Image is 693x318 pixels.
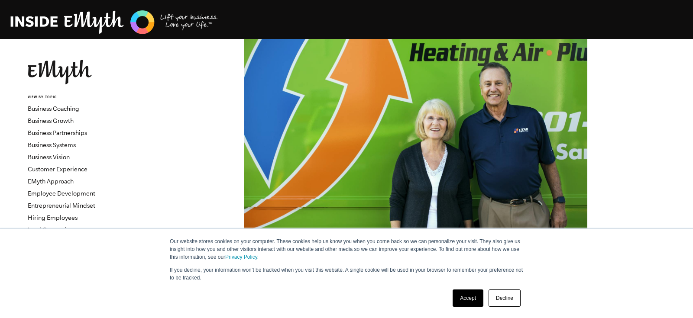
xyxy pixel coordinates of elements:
img: EMyth [28,60,92,84]
a: Entrepreneurial Mindset [28,202,95,209]
a: EMyth Approach [28,178,74,185]
a: Customer Experience [28,166,87,173]
p: If you decline, your information won’t be tracked when you visit this website. A single cookie wi... [170,266,523,282]
a: Accept [453,289,483,307]
h6: VIEW BY TOPIC [28,95,132,100]
a: Business Coaching [28,105,79,112]
a: Business Systems [28,141,76,148]
a: Employee Development [28,190,95,197]
a: Decline [489,289,521,307]
img: EMyth Business Coaching [10,9,218,35]
a: Business Growth [28,117,74,124]
a: Privacy Policy [225,254,257,260]
a: Hiring Employees [28,214,78,221]
p: Our website stores cookies on your computer. These cookies help us know you when you come back so... [170,238,523,261]
a: Business Partnerships [28,129,87,136]
a: Lead Conversion [28,226,74,233]
a: Business Vision [28,154,70,161]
